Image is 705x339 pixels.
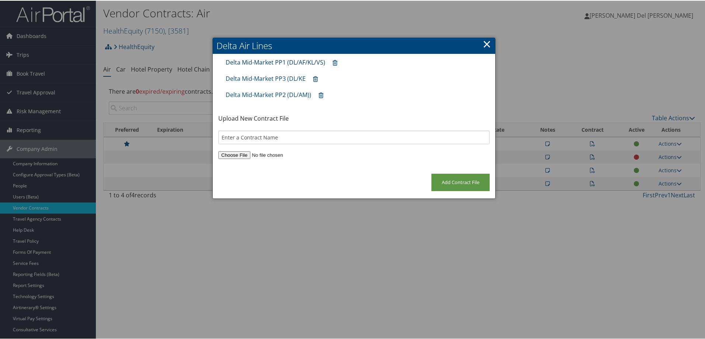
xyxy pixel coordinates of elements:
a: × [483,36,491,51]
input: Add Contract File [431,173,490,190]
a: Delta Mid-Market PP1 (DL/AF/KL/VS) [226,58,325,66]
a: Remove contract [315,88,327,101]
h2: Delta Air Lines [213,37,495,53]
a: Remove contract [329,55,341,69]
p: Upload New Contract File [218,113,490,123]
a: Remove contract [309,72,322,85]
input: Enter a Contract Name [218,130,490,143]
a: Delta Mid-Market PP3 (DL/KE [226,74,306,82]
a: Delta Mid-Market PP2 (DL/AM)) [226,90,311,98]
